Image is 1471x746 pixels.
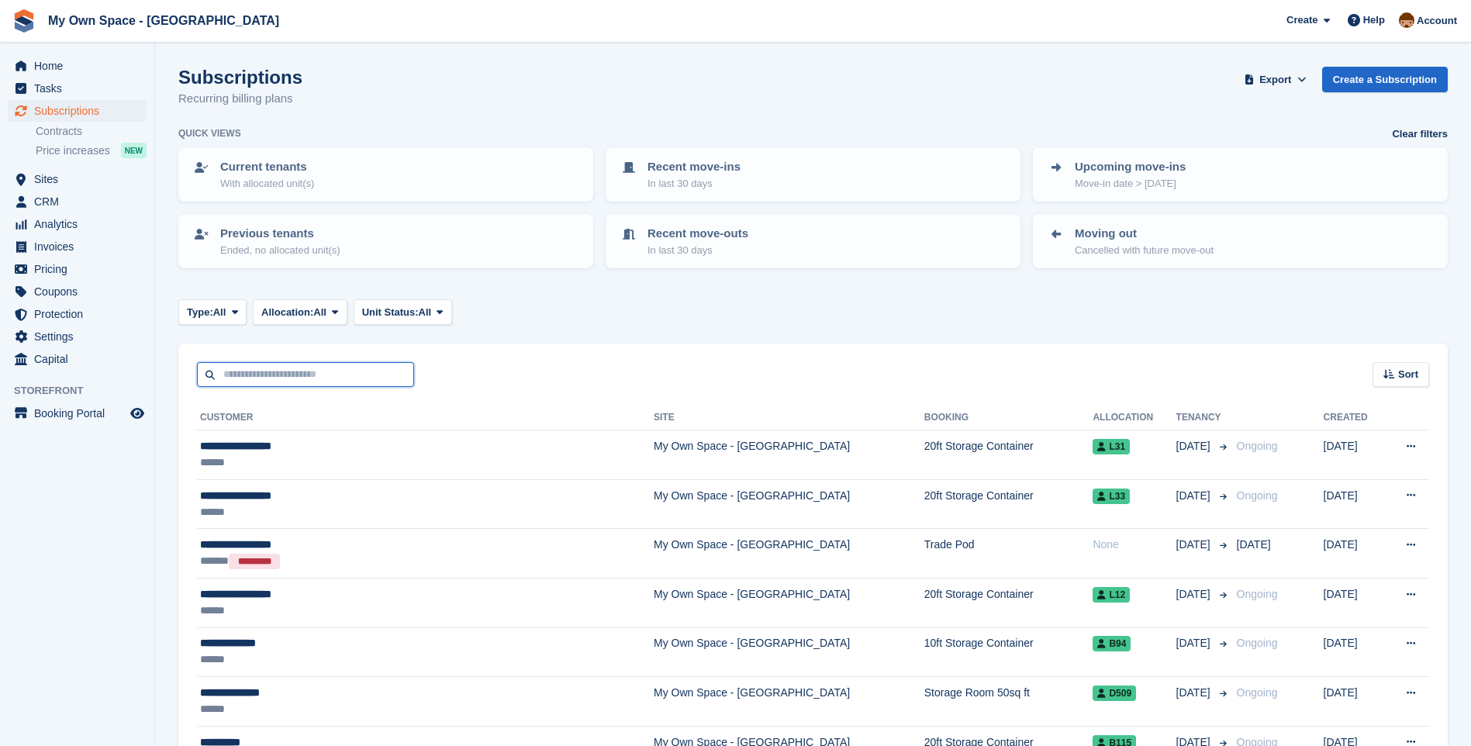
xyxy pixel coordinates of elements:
span: Ongoing [1237,686,1278,699]
span: Allocation: [261,305,313,320]
th: Site [654,406,924,430]
button: Type: All [178,299,247,325]
td: My Own Space - [GEOGRAPHIC_DATA] [654,578,924,627]
span: Invoices [34,236,127,257]
a: menu [8,236,147,257]
p: Current tenants [220,158,314,176]
a: menu [8,281,147,302]
td: My Own Space - [GEOGRAPHIC_DATA] [654,677,924,727]
button: Export [1241,67,1310,92]
a: Moving out Cancelled with future move-out [1034,216,1446,267]
td: [DATE] [1324,627,1385,677]
td: 20ft Storage Container [924,578,1093,627]
a: Recent move-outs In last 30 days [607,216,1019,267]
span: Capital [34,348,127,370]
a: My Own Space - [GEOGRAPHIC_DATA] [42,8,285,33]
td: My Own Space - [GEOGRAPHIC_DATA] [654,529,924,578]
span: Help [1363,12,1385,28]
span: Coupons [34,281,127,302]
span: D509 [1093,686,1136,701]
a: menu [8,213,147,235]
td: My Own Space - [GEOGRAPHIC_DATA] [654,479,924,529]
p: Previous tenants [220,225,340,243]
span: [DATE] [1176,488,1214,504]
td: [DATE] [1324,430,1385,480]
p: In last 30 days [647,243,748,258]
div: None [1093,537,1176,553]
span: [DATE] [1176,635,1214,651]
td: [DATE] [1324,578,1385,627]
span: Subscriptions [34,100,127,122]
span: [DATE] [1176,586,1214,603]
p: Recurring billing plans [178,90,302,108]
td: Trade Pod [924,529,1093,578]
a: menu [8,168,147,190]
td: My Own Space - [GEOGRAPHIC_DATA] [654,430,924,480]
span: Account [1417,13,1457,29]
a: Previous tenants Ended, no allocated unit(s) [180,216,592,267]
th: Tenancy [1176,406,1231,430]
a: Contracts [36,124,147,139]
a: Recent move-ins In last 30 days [607,149,1019,200]
a: menu [8,326,147,347]
h1: Subscriptions [178,67,302,88]
p: Recent move-ins [647,158,741,176]
span: All [313,305,326,320]
th: Booking [924,406,1093,430]
a: menu [8,191,147,212]
td: 20ft Storage Container [924,479,1093,529]
span: All [419,305,432,320]
a: Current tenants With allocated unit(s) [180,149,592,200]
td: [DATE] [1324,529,1385,578]
span: Ongoing [1237,440,1278,452]
p: Ended, no allocated unit(s) [220,243,340,258]
p: Move-in date > [DATE] [1075,176,1186,192]
td: Storage Room 50sq ft [924,677,1093,727]
img: stora-icon-8386f47178a22dfd0bd8f6a31ec36ba5ce8667c1dd55bd0f319d3a0aa187defe.svg [12,9,36,33]
a: Preview store [128,404,147,423]
span: Protection [34,303,127,325]
span: Export [1259,72,1291,88]
span: Ongoing [1237,588,1278,600]
span: L31 [1093,439,1130,454]
a: menu [8,303,147,325]
span: Sites [34,168,127,190]
a: menu [8,100,147,122]
span: Tasks [34,78,127,99]
td: 10ft Storage Container [924,627,1093,677]
span: Ongoing [1237,489,1278,502]
th: Allocation [1093,406,1176,430]
a: menu [8,258,147,280]
span: Sort [1398,367,1418,382]
span: [DATE] [1176,537,1214,553]
td: 20ft Storage Container [924,430,1093,480]
a: Price increases NEW [36,142,147,159]
span: CRM [34,191,127,212]
h6: Quick views [178,126,241,140]
span: L33 [1093,489,1130,504]
span: Ongoing [1237,637,1278,649]
p: Recent move-outs [647,225,748,243]
span: Unit Status: [362,305,419,320]
span: Type: [187,305,213,320]
div: NEW [121,143,147,158]
th: Customer [197,406,654,430]
a: menu [8,55,147,77]
span: [DATE] [1176,438,1214,454]
span: Price increases [36,143,110,158]
img: Paula Harris [1399,12,1414,28]
span: [DATE] [1237,538,1271,551]
a: menu [8,78,147,99]
span: Settings [34,326,127,347]
span: Analytics [34,213,127,235]
td: [DATE] [1324,479,1385,529]
a: Clear filters [1392,126,1448,142]
a: menu [8,402,147,424]
th: Created [1324,406,1385,430]
span: Create [1286,12,1317,28]
span: Booking Portal [34,402,127,424]
p: Upcoming move-ins [1075,158,1186,176]
a: menu [8,348,147,370]
button: Allocation: All [253,299,347,325]
span: Home [34,55,127,77]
